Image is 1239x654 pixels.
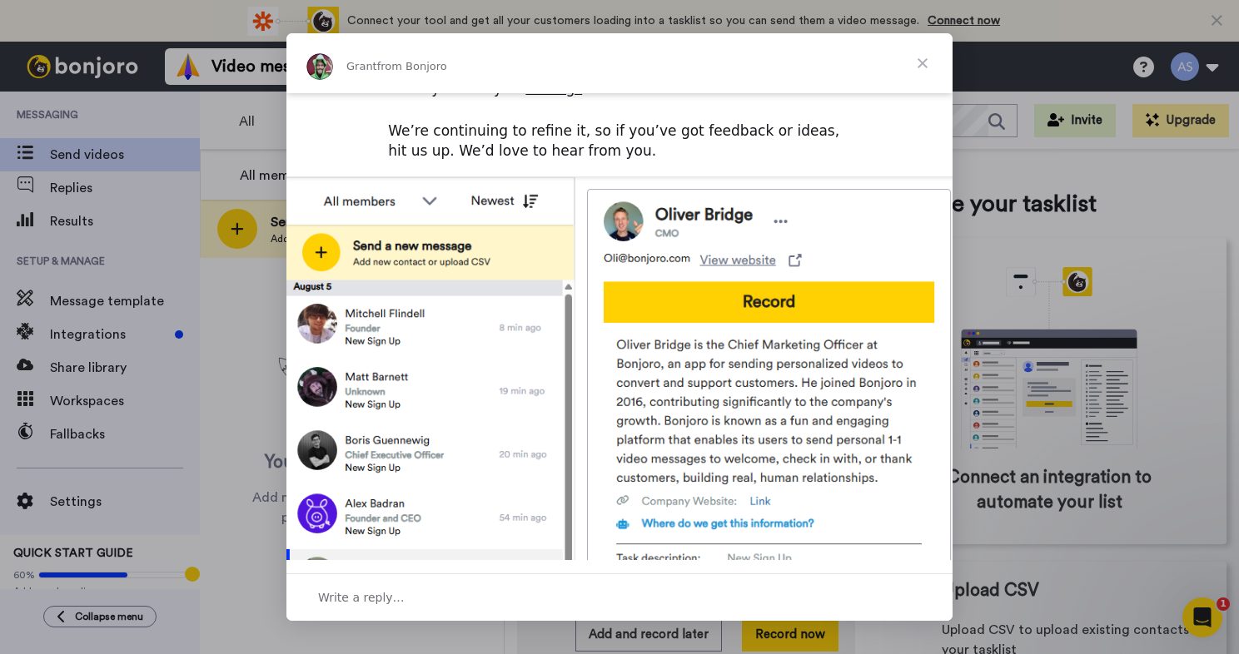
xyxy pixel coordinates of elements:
[893,33,953,93] span: Close
[306,53,333,80] img: Profile image for Grant
[388,121,851,161] div: We’re continuing to refine it, so if you’ve got feedback or ideas, hit us up. We’d love to hear f...
[318,587,405,608] span: Write a reply…
[377,60,447,72] span: from Bonjoro
[525,80,582,97] a: settings
[286,573,953,621] div: Open conversation and reply
[346,60,377,72] span: Grant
